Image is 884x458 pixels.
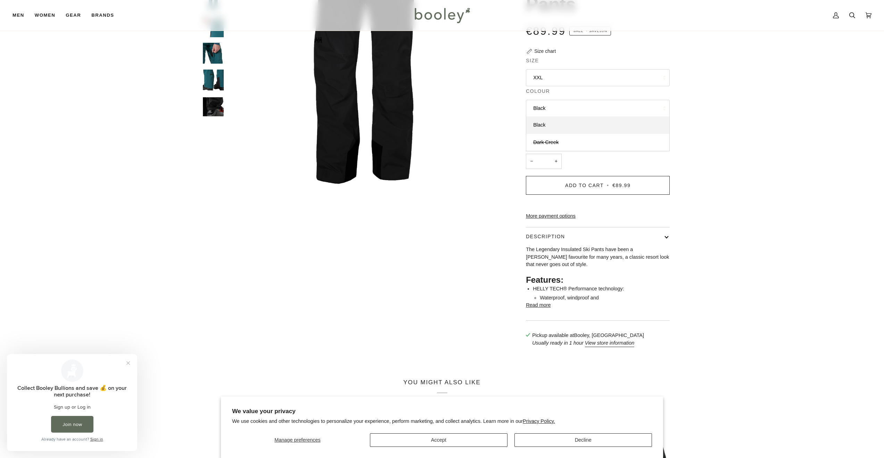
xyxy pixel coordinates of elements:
button: + [551,154,562,169]
button: Read more [526,302,551,309]
p: The Legendary Insulated Ski Pants have been a [PERSON_NAME] favourite for many years, a classic r... [526,246,670,268]
button: Add to Cart • €89.99 [526,176,670,195]
span: Manage preferences [274,437,320,443]
h2: We value your privacy [232,408,652,415]
button: XXL [526,69,670,86]
a: Privacy Policy. [523,418,555,424]
div: Size chart [534,48,556,55]
span: Women [35,12,55,19]
strong: Booley, [GEOGRAPHIC_DATA] [574,332,644,338]
p: Pickup available at [532,332,644,339]
img: Helly Hansen Men's Legendary Insulated Pants - Booley Galway [203,70,224,90]
span: 55% [600,29,608,33]
button: − [526,154,537,169]
span: Dark Creek [533,139,559,145]
a: Dark Creek [526,134,669,151]
span: Men [13,12,24,19]
span: Brands [91,12,114,19]
span: Black [533,122,545,128]
li: Waterproof, windproof and [540,294,670,302]
span: Sale [573,29,583,33]
img: Helly Hansen Men's Legendary Insulated Pants - Booley Galway [203,43,224,64]
button: Decline [514,433,652,447]
span: €89.99 [526,25,566,37]
h2: Features: [526,275,670,285]
span: • [605,183,610,188]
button: View store information [585,339,635,347]
span: Add to Cart [565,183,604,188]
button: Description [526,227,670,246]
em: • [585,29,589,33]
iframe: Loyalty program pop-up with offers and actions [7,354,137,451]
h2: You might also like [203,379,681,393]
img: Helly Hansen Men's Legendary Insulated Pants - Booley Galway [203,96,224,117]
a: Black [526,116,669,134]
span: Colour [526,88,550,95]
span: €89.99 [612,183,630,188]
button: Accept [370,433,507,447]
span: Size [526,57,539,64]
p: We use cookies and other technologies to personalize your experience, perform marketing, and coll... [232,418,652,425]
a: More payment options [526,212,670,220]
img: Booley [412,5,472,25]
li: HELLY TECH® Performance technology: [533,285,670,302]
input: Quantity [526,154,562,169]
p: Usually ready in 1 hour [532,339,644,347]
button: Manage preferences [232,433,363,447]
button: Black [526,100,670,117]
span: Gear [66,12,81,19]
